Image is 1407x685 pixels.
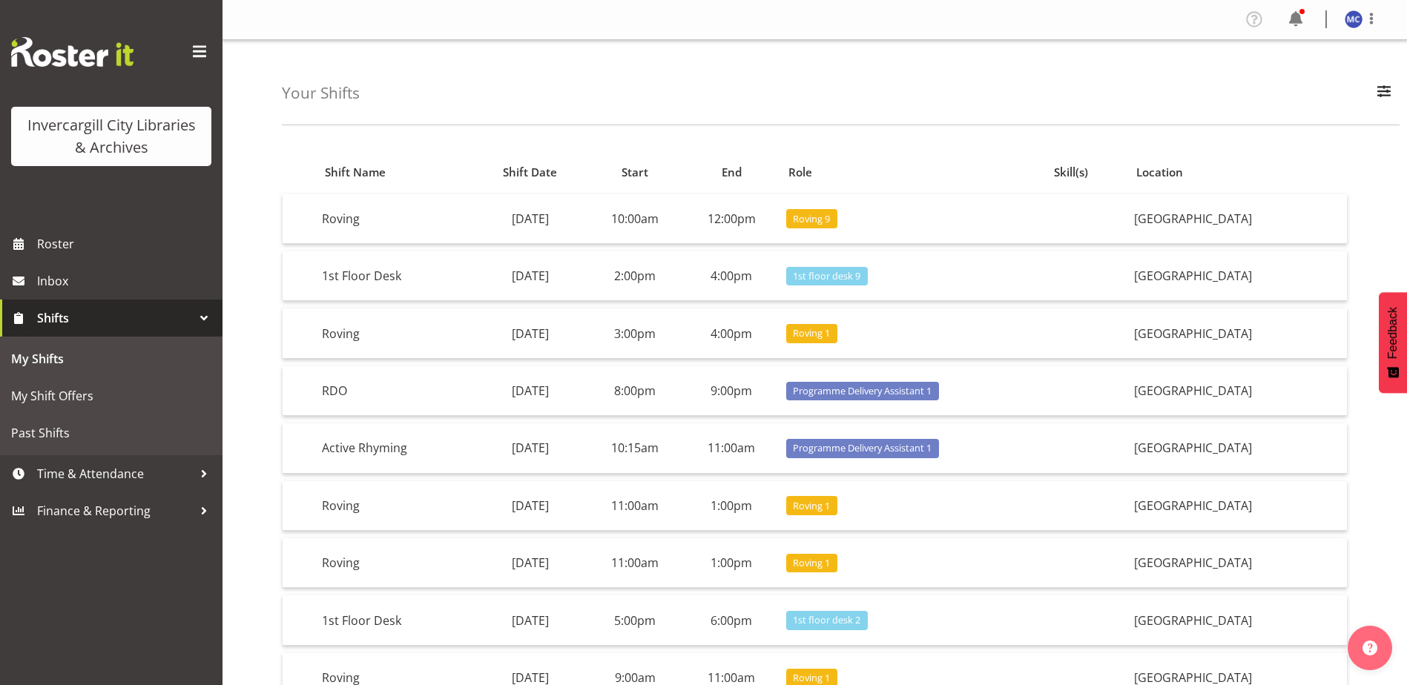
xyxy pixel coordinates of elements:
td: [DATE] [472,308,587,358]
a: Past Shifts [4,414,219,451]
td: [DATE] [472,194,587,244]
td: 4:00pm [683,251,780,301]
button: Feedback - Show survey [1379,292,1407,393]
td: 6:00pm [683,595,780,645]
span: Roving 1 [793,556,830,570]
td: [GEOGRAPHIC_DATA] [1128,366,1347,416]
td: 10:15am [587,423,683,473]
span: Programme Delivery Assistant 1 [793,441,932,455]
td: [GEOGRAPHIC_DATA] [1128,251,1347,301]
span: Shift Name [325,164,386,181]
span: Roving 1 [793,499,830,513]
span: Shift Date [503,164,557,181]
td: 11:00am [587,481,683,531]
span: Roster [37,233,215,255]
td: [GEOGRAPHIC_DATA] [1128,481,1347,531]
td: 11:00am [587,538,683,588]
td: [DATE] [472,251,587,301]
td: 10:00am [587,194,683,244]
h4: Your Shifts [282,85,360,102]
button: Filter Employees [1368,77,1400,110]
td: [DATE] [472,481,587,531]
td: 1:00pm [683,481,780,531]
td: [GEOGRAPHIC_DATA] [1128,595,1347,645]
span: End [722,164,742,181]
td: 2:00pm [587,251,683,301]
span: My Shift Offers [11,385,211,407]
div: Invercargill City Libraries & Archives [26,114,197,159]
td: Active Rhyming [316,423,472,473]
td: 12:00pm [683,194,780,244]
span: Roving 1 [793,326,830,340]
span: Roving 1 [793,671,830,685]
td: Roving [316,194,472,244]
td: [GEOGRAPHIC_DATA] [1128,538,1347,588]
td: [GEOGRAPHIC_DATA] [1128,308,1347,358]
span: Programme Delivery Assistant 1 [793,384,932,398]
td: [GEOGRAPHIC_DATA] [1128,423,1347,473]
span: Start [622,164,648,181]
a: My Shifts [4,340,219,377]
a: My Shift Offers [4,377,219,414]
td: [DATE] [472,538,587,588]
td: 9:00pm [683,366,780,416]
img: maria-catu11656.jpg [1345,10,1362,28]
img: help-xxl-2.png [1362,641,1377,655]
td: 1st Floor Desk [316,595,472,645]
span: My Shifts [11,348,211,370]
td: 8:00pm [587,366,683,416]
td: 1st Floor Desk [316,251,472,301]
span: Finance & Reporting [37,500,193,522]
td: [DATE] [472,595,587,645]
td: 1:00pm [683,538,780,588]
span: Location [1136,164,1183,181]
td: Roving [316,538,472,588]
td: 4:00pm [683,308,780,358]
td: Roving [316,308,472,358]
td: [DATE] [472,423,587,473]
span: Feedback [1386,307,1400,359]
img: Rosterit website logo [11,37,134,67]
span: Skill(s) [1054,164,1088,181]
td: 3:00pm [587,308,683,358]
td: 5:00pm [587,595,683,645]
td: [GEOGRAPHIC_DATA] [1128,194,1347,244]
td: Roving [316,481,472,531]
span: 1st floor desk 2 [793,613,860,627]
span: Role [788,164,812,181]
span: Time & Attendance [37,463,193,485]
td: 11:00am [683,423,780,473]
td: RDO [316,366,472,416]
span: Shifts [37,307,193,329]
span: Roving 9 [793,212,830,226]
span: Past Shifts [11,422,211,444]
td: [DATE] [472,366,587,416]
span: 1st floor desk 9 [793,269,860,283]
span: Inbox [37,270,215,292]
